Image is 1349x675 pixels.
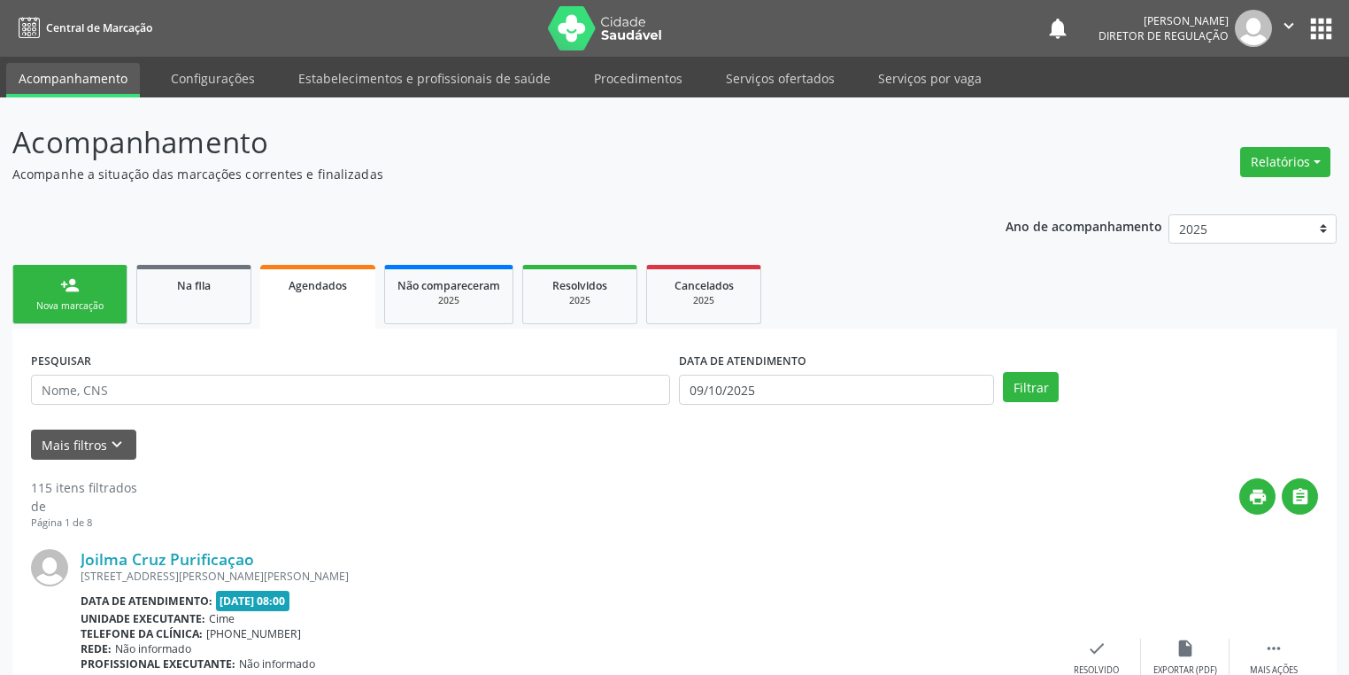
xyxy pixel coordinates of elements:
[1240,147,1330,177] button: Relatórios
[1291,487,1310,507] i: 
[31,430,136,461] button: Mais filtroskeyboard_arrow_down
[286,63,563,94] a: Estabelecimentos e profissionais de saúde
[46,20,152,35] span: Central de Marcação
[239,656,315,671] span: Não informado
[679,375,994,405] input: Selecione um intervalo
[60,275,80,295] div: person_add
[31,347,91,375] label: PESQUISAR
[397,278,500,293] span: Não compareceram
[674,278,734,293] span: Cancelados
[206,626,301,641] span: [PHONE_NUMBER]
[1098,28,1229,43] span: Diretor de regulação
[115,641,191,656] span: Não informado
[12,165,939,183] p: Acompanhe a situação das marcações correntes e finalizadas
[866,63,994,94] a: Serviços por vaga
[1279,16,1299,35] i: 
[552,278,607,293] span: Resolvidos
[81,626,203,641] b: Telefone da clínica:
[1264,639,1283,658] i: 
[659,294,748,307] div: 2025
[1003,372,1059,402] button: Filtrar
[1282,478,1318,515] button: 
[1098,13,1229,28] div: [PERSON_NAME]
[1045,16,1070,41] button: notifications
[81,611,205,626] b: Unidade executante:
[1272,10,1306,47] button: 
[31,478,137,497] div: 115 itens filtrados
[679,347,806,375] label: DATA DE ATENDIMENTO
[209,611,235,626] span: Cime
[1087,639,1106,658] i: check
[81,549,254,569] a: Joilma Cruz Purificaçao
[397,294,500,307] div: 2025
[107,435,127,454] i: keyboard_arrow_down
[1239,478,1276,515] button: print
[713,63,847,94] a: Serviços ofertados
[582,63,695,94] a: Procedimentos
[31,549,68,586] img: img
[81,656,235,671] b: Profissional executante:
[12,120,939,165] p: Acompanhamento
[1248,487,1268,507] i: print
[31,516,137,531] div: Página 1 de 8
[31,497,137,516] div: de
[536,294,624,307] div: 2025
[26,299,114,313] div: Nova marcação
[81,569,1052,584] div: [STREET_ADDRESS][PERSON_NAME][PERSON_NAME]
[1235,10,1272,47] img: img
[31,375,670,405] input: Nome, CNS
[177,278,211,293] span: Na fila
[81,641,112,656] b: Rede:
[6,63,140,97] a: Acompanhamento
[12,13,152,43] a: Central de Marcação
[1006,214,1162,237] p: Ano de acompanhamento
[1176,639,1195,658] i: insert_drive_file
[216,591,290,611] span: [DATE] 08:00
[158,63,267,94] a: Configurações
[289,278,347,293] span: Agendados
[1306,13,1337,44] button: apps
[81,594,212,609] b: Data de atendimento:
